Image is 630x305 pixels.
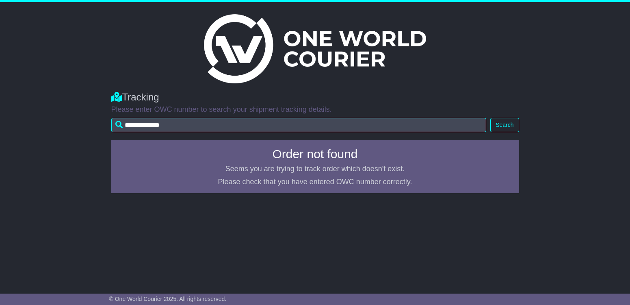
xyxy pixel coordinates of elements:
[111,91,519,103] div: Tracking
[204,14,426,83] img: Light
[116,147,514,161] h4: Order not found
[116,165,514,174] p: Seems you are trying to track order which doesn't exist.
[490,118,519,132] button: Search
[116,178,514,187] p: Please check that you have entered OWC number correctly.
[111,105,519,114] p: Please enter OWC number to search your shipment tracking details.
[109,296,227,302] span: © One World Courier 2025. All rights reserved.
